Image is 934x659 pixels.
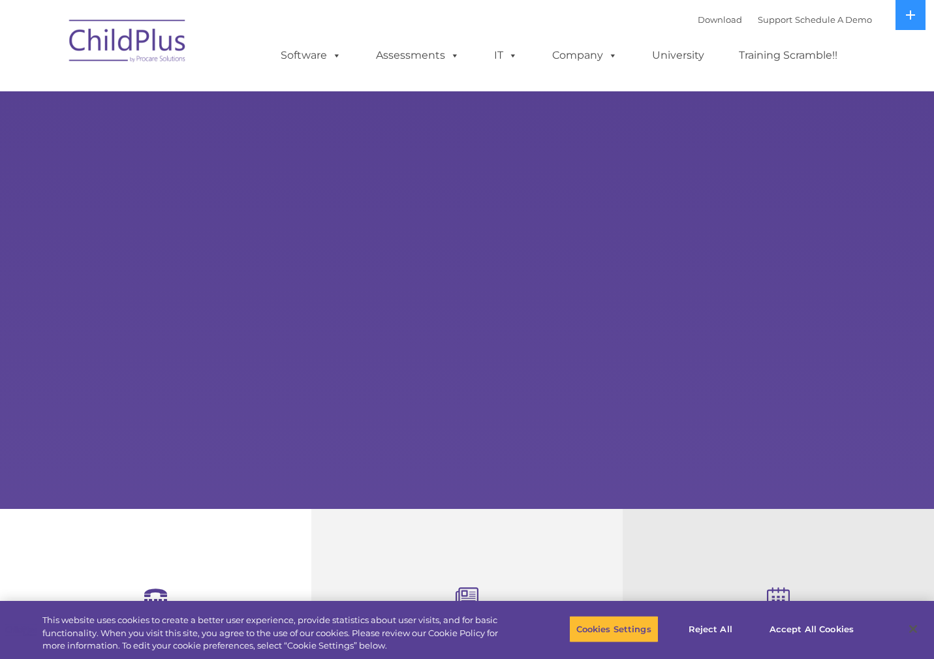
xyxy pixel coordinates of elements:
[698,14,742,25] a: Download
[481,42,531,69] a: IT
[762,615,861,643] button: Accept All Cookies
[539,42,630,69] a: Company
[42,614,514,652] div: This website uses cookies to create a better user experience, provide statistics about user visit...
[363,42,473,69] a: Assessments
[670,615,751,643] button: Reject All
[63,10,193,76] img: ChildPlus by Procare Solutions
[268,42,354,69] a: Software
[726,42,850,69] a: Training Scramble!!
[899,615,927,643] button: Close
[639,42,717,69] a: University
[698,14,872,25] font: |
[569,615,659,643] button: Cookies Settings
[795,14,872,25] a: Schedule A Demo
[758,14,792,25] a: Support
